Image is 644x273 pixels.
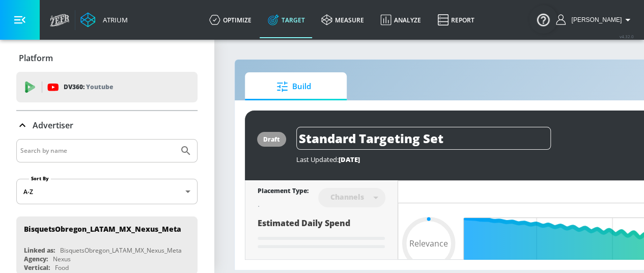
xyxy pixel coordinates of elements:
span: [DATE] [339,155,360,164]
div: Agency: [24,255,48,263]
label: Sort By [29,175,51,182]
button: [PERSON_NAME] [556,14,634,26]
div: Advertiser [16,111,198,140]
a: Atrium [80,12,128,28]
a: Analyze [372,2,429,38]
span: Estimated Daily Spend [258,217,350,229]
div: DV360: Youtube [16,72,198,102]
a: measure [313,2,372,38]
span: v 4.32.0 [620,34,634,39]
div: Food [55,263,69,272]
div: Placement Type: [258,186,309,197]
p: DV360: [64,81,113,93]
div: Vertical: [24,263,50,272]
p: Youtube [86,81,113,92]
div: A-Z [16,179,198,204]
div: Estimated Daily Spend [258,217,385,252]
p: Advertiser [33,120,73,131]
div: BisquetsObregon_LATAM_MX_Nexus_Meta [60,246,182,255]
div: Platform [16,44,198,72]
div: Linked as: [24,246,55,255]
a: Target [260,2,313,38]
button: Open Resource Center [529,5,557,34]
span: Build [255,74,332,99]
div: Atrium [99,15,128,24]
p: Platform [19,52,53,64]
div: Nexus [53,255,71,263]
a: optimize [201,2,260,38]
div: draft [263,135,280,144]
span: Relevance [409,239,448,248]
div: Channels [325,193,369,201]
span: login as: ana.cruz@groupm.com [567,16,622,23]
input: Search by name [20,144,175,157]
a: Report [429,2,483,38]
div: BisquetsObregon_LATAM_MX_Nexus_Meta [24,224,181,234]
